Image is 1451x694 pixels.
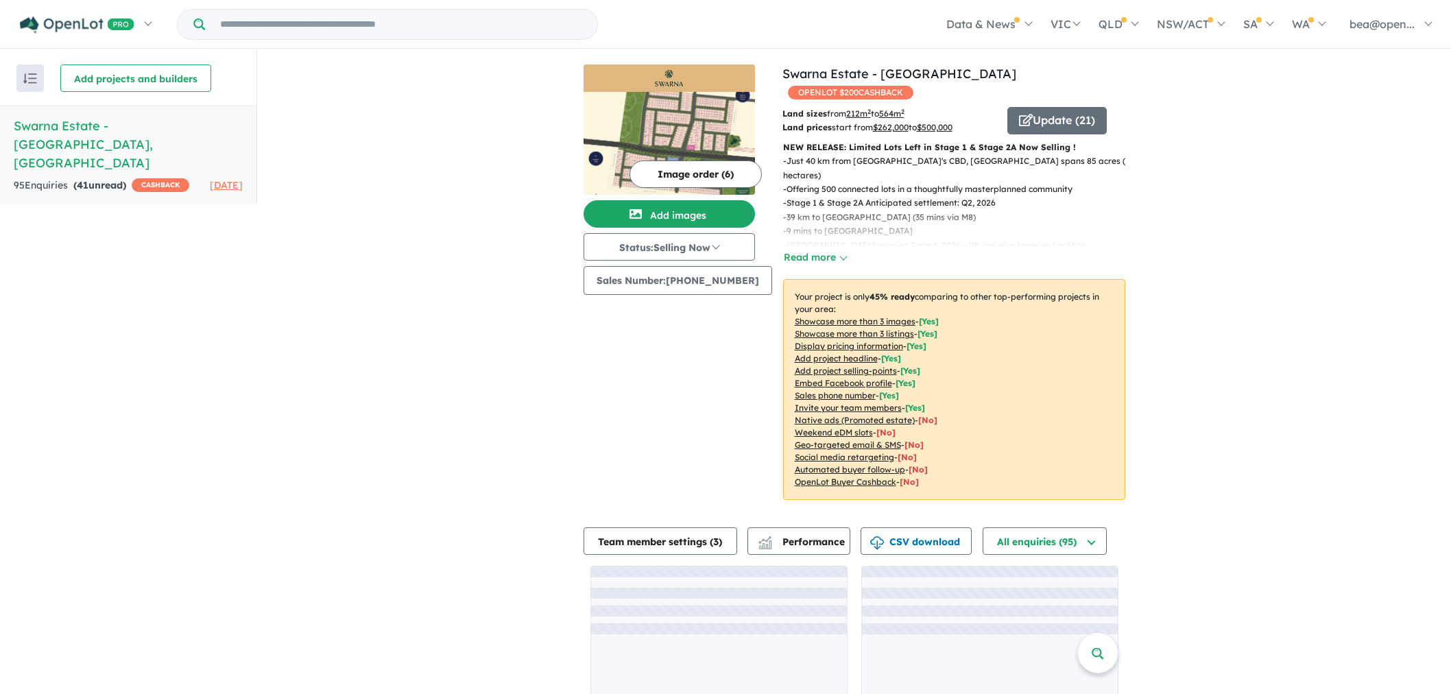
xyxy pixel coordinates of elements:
[904,440,924,450] span: [No]
[584,233,755,261] button: Status:Selling Now
[907,341,926,351] span: [ Yes ]
[783,279,1125,500] p: Your project is only comparing to other top-performing projects in your area: - - - - - - - - - -...
[758,540,772,549] img: bar-chart.svg
[783,250,848,265] button: Read more
[782,121,997,134] p: start from
[795,390,876,400] u: Sales phone number
[783,196,1136,210] p: - Stage 1 & Stage 2A Anticipated settlement: Q2, 2026
[783,141,1125,154] p: NEW RELEASE: Limited Lots Left in Stage 1 & Stage 2A Now Selling !
[795,452,894,462] u: Social media retargeting
[905,403,925,413] span: [ Yes ]
[758,536,771,544] img: line-chart.svg
[795,328,914,339] u: Showcase more than 3 listings
[713,536,719,548] span: 3
[983,527,1107,555] button: All enquiries (95)
[795,464,905,475] u: Automated buyer follow-up
[879,108,904,119] u: 564 m
[795,403,902,413] u: Invite your team members
[584,64,755,195] a: Swarna Estate - Strathtulloh LogoSwarna Estate - Strathtulloh
[917,122,952,132] u: $ 500,000
[795,440,901,450] u: Geo-targeted email & SMS
[795,366,897,376] u: Add project selling-points
[132,178,189,192] span: CASHBACK
[795,477,896,487] u: OpenLot Buyer Cashback
[901,108,904,115] sup: 2
[870,536,884,550] img: download icon
[870,291,915,302] b: 45 % ready
[14,178,189,194] div: 95 Enquir ies
[629,160,762,188] button: Image order (6)
[584,200,755,228] button: Add images
[918,328,937,339] span: [ Yes ]
[782,108,827,119] b: Land sizes
[20,16,134,34] img: Openlot PRO Logo White
[909,122,952,132] span: to
[909,464,928,475] span: [No]
[782,107,997,121] p: from
[589,70,750,86] img: Swarna Estate - Strathtulloh Logo
[918,415,937,425] span: [No]
[876,427,896,438] span: [No]
[795,427,873,438] u: Weekend eDM slots
[584,266,772,295] button: Sales Number:[PHONE_NUMBER]
[900,477,919,487] span: [No]
[783,224,1136,238] p: - 9 mins to [GEOGRAPHIC_DATA]
[783,239,1136,252] p: - [GEOGRAPHIC_DATA] opening Term 1, 2026 with inclusive learning facilities
[783,182,1136,196] p: - Offering 500 connected lots in a thoughtfully masterplanned community
[782,66,1016,82] a: Swarna Estate - [GEOGRAPHIC_DATA]
[795,378,892,388] u: Embed Facebook profile
[77,179,88,191] span: 41
[747,527,850,555] button: Performance
[208,10,595,39] input: Try estate name, suburb, builder or developer
[782,122,832,132] b: Land prices
[900,366,920,376] span: [ Yes ]
[60,64,211,92] button: Add projects and builders
[1007,107,1107,134] button: Update (21)
[795,415,915,425] u: Native ads (Promoted estate)
[795,353,878,363] u: Add project headline
[861,527,972,555] button: CSV download
[783,211,1136,224] p: - 39 km to [GEOGRAPHIC_DATA] (35 mins via M8)
[846,108,871,119] u: 212 m
[871,108,904,119] span: to
[795,316,915,326] u: Showcase more than 3 images
[919,316,939,326] span: [ Yes ]
[760,536,845,548] span: Performance
[881,353,901,363] span: [ Yes ]
[896,378,915,388] span: [ Yes ]
[210,179,243,191] span: [DATE]
[14,117,243,172] h5: Swarna Estate - [GEOGRAPHIC_DATA] , [GEOGRAPHIC_DATA]
[873,122,909,132] u: $ 262,000
[867,108,871,115] sup: 2
[584,527,737,555] button: Team member settings (3)
[783,154,1136,182] p: - Just 40 km from [GEOGRAPHIC_DATA]'s CBD, [GEOGRAPHIC_DATA] spans 85 acres (34 hectares)
[795,341,903,351] u: Display pricing information
[1350,17,1415,31] span: bea@open...
[584,92,755,195] img: Swarna Estate - Strathtulloh
[23,73,37,84] img: sort.svg
[788,86,913,99] span: OPENLOT $ 200 CASHBACK
[73,179,126,191] strong: ( unread)
[898,452,917,462] span: [No]
[879,390,899,400] span: [ Yes ]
